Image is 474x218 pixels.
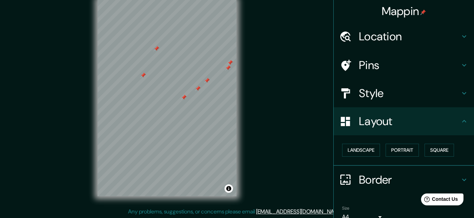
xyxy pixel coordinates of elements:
[256,208,343,215] a: [EMAIL_ADDRESS][DOMAIN_NAME]
[342,144,380,157] button: Landscape
[128,207,344,216] p: Any problems, suggestions, or concerns please email .
[225,184,233,193] button: Toggle attribution
[382,4,426,18] h4: Mappin
[334,166,474,194] div: Border
[359,114,460,128] h4: Layout
[342,205,349,211] label: Size
[420,9,426,15] img: pin-icon.png
[334,51,474,79] div: Pins
[334,79,474,107] div: Style
[334,107,474,135] div: Layout
[386,144,419,157] button: Portrait
[412,191,466,210] iframe: Help widget launcher
[359,173,460,187] h4: Border
[359,29,460,43] h4: Location
[359,58,460,72] h4: Pins
[359,86,460,100] h4: Style
[425,144,454,157] button: Square
[334,22,474,50] div: Location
